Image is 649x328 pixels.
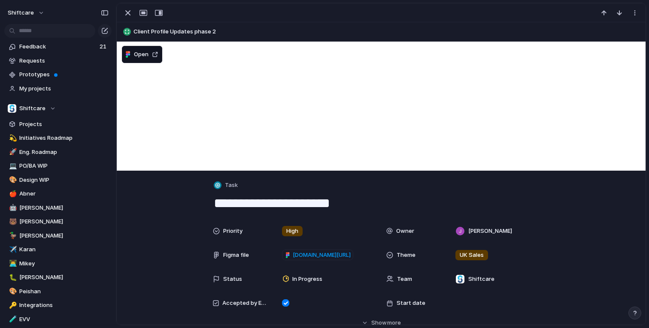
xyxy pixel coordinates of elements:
[9,314,15,324] div: 🧪
[223,251,249,259] span: Figma file
[8,217,16,226] button: 🐻
[8,301,16,310] button: 🔑
[8,190,16,198] button: 🍎
[4,6,49,20] button: shiftcare
[19,259,109,268] span: Mikey
[4,146,112,159] a: 🚀Eng. Roadmap
[387,319,401,327] span: more
[19,57,109,65] span: Requests
[4,187,112,200] a: 🍎Abner
[19,287,109,296] span: Peishan
[4,257,112,270] a: 👨‍💻Mikey
[8,232,16,240] button: 🦆
[8,259,16,268] button: 👨‍💻
[286,227,298,235] span: High
[19,70,109,79] span: Prototypes
[122,46,162,63] button: Open
[8,204,16,212] button: 🤖
[19,148,109,156] span: Eng. Roadmap
[4,174,112,187] a: 🎨Design WIP
[4,271,112,284] div: 🐛[PERSON_NAME]
[371,319,387,327] span: Show
[19,301,109,310] span: Integrations
[19,232,109,240] span: [PERSON_NAME]
[397,251,415,259] span: Theme
[293,251,351,259] span: [DOMAIN_NAME][URL]
[19,162,109,170] span: PO/BA WIP
[9,286,15,296] div: 🎨
[9,301,15,310] div: 🔑
[9,217,15,227] div: 🐻
[222,299,268,307] span: Accepted by Engineering
[8,134,16,142] button: 💫
[133,27,642,36] span: Client Profile Updates phase 2
[19,84,109,93] span: My projects
[9,175,15,185] div: 🎨
[8,9,34,17] span: shiftcare
[9,133,15,143] div: 💫
[19,42,97,51] span: Feedback
[100,42,108,51] span: 21
[9,161,15,171] div: 💻
[396,227,414,235] span: Owner
[292,275,322,283] span: In Progress
[468,227,512,235] span: [PERSON_NAME]
[4,285,112,298] a: 🎨Peishan
[282,250,353,261] a: [DOMAIN_NAME][URL]
[8,287,16,296] button: 🎨
[4,82,112,95] a: My projects
[468,275,494,283] span: Shiftcare
[121,25,642,39] button: Client Profile Updates phase 2
[4,159,112,172] a: 💻PO/BA WIP
[225,181,238,190] span: Task
[8,162,16,170] button: 💻
[19,245,109,254] span: Karan
[19,104,45,113] span: Shiftcare
[4,299,112,312] a: 🔑Integrations
[4,68,112,81] a: Prototypes
[19,315,109,324] span: EVV
[8,176,16,184] button: 🎨
[9,245,15,255] div: ✈️
[9,273,15,283] div: 🐛
[4,313,112,326] div: 🧪EVV
[397,275,412,283] span: Team
[8,315,16,324] button: 🧪
[4,243,112,256] a: ✈️Karan
[8,245,16,254] button: ✈️
[4,118,112,131] a: Projects
[8,148,16,156] button: 🚀
[19,273,109,282] span: [PERSON_NAME]
[134,50,149,59] span: Open
[4,40,112,53] a: Feedback21
[9,189,15,199] div: 🍎
[460,251,484,259] span: UK Sales
[4,215,112,228] a: 🐻[PERSON_NAME]
[223,275,242,283] span: Status
[4,229,112,242] a: 🦆[PERSON_NAME]
[19,176,109,184] span: Design WIP
[19,217,109,226] span: [PERSON_NAME]
[4,202,112,214] div: 🤖[PERSON_NAME]
[19,190,109,198] span: Abner
[19,204,109,212] span: [PERSON_NAME]
[4,132,112,144] a: 💫Initiatives Roadmap
[397,299,425,307] span: Start date
[212,179,240,192] button: Task
[9,259,15,268] div: 👨‍💻
[9,203,15,213] div: 🤖
[9,147,15,157] div: 🚀
[4,54,112,67] a: Requests
[4,102,112,115] button: Shiftcare
[19,134,109,142] span: Initiatives Roadmap
[223,227,243,235] span: Priority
